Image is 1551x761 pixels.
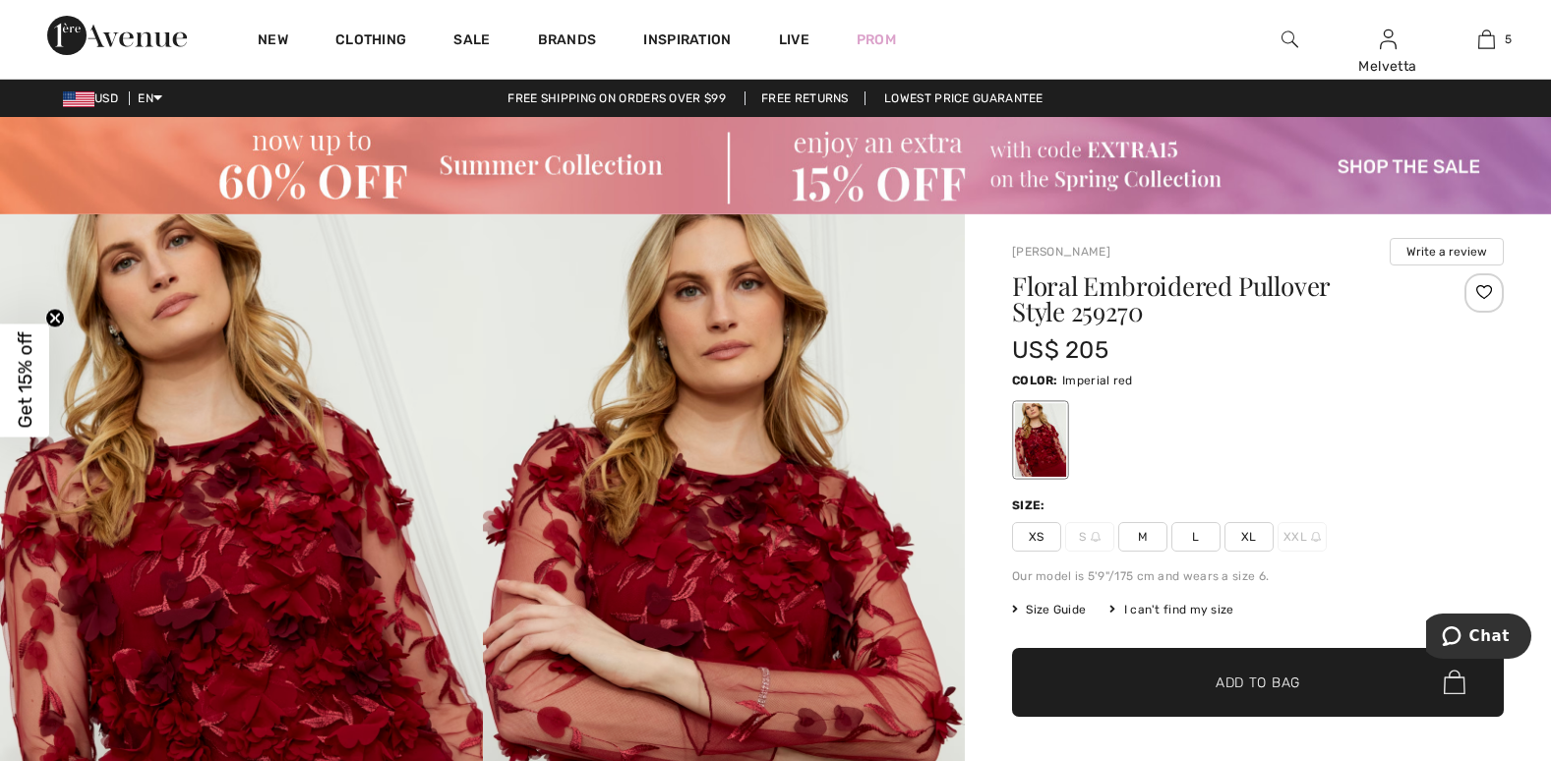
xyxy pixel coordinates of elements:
[1012,245,1110,259] a: [PERSON_NAME]
[1012,648,1504,717] button: Add to Bag
[14,332,36,429] span: Get 15% off
[47,16,187,55] img: 1ère Avenue
[1109,601,1233,618] div: I can't find my size
[492,91,742,105] a: Free shipping on orders over $99
[1282,28,1298,51] img: search the website
[1091,532,1101,542] img: ring-m.svg
[63,91,126,105] span: USD
[1438,28,1534,51] a: 5
[1012,273,1422,324] h1: Floral Embroidered Pullover Style 259270
[779,29,809,50] a: Live
[1012,374,1058,387] span: Color:
[335,31,406,52] a: Clothing
[1380,28,1397,51] img: My Info
[1380,29,1397,48] a: Sign In
[1311,532,1321,542] img: ring-m.svg
[868,91,1059,105] a: Lowest Price Guarantee
[1505,30,1512,48] span: 5
[745,91,865,105] a: Free Returns
[1216,672,1300,692] span: Add to Bag
[1171,522,1221,552] span: L
[1278,522,1327,552] span: XXL
[63,91,94,107] img: US Dollar
[1012,522,1061,552] span: XS
[1015,403,1066,477] div: Imperial red
[138,91,162,105] span: EN
[1118,522,1167,552] span: M
[45,309,65,328] button: Close teaser
[1390,238,1504,265] button: Write a review
[1426,614,1531,663] iframe: Opens a widget where you can chat to one of our agents
[1340,56,1436,77] div: Melvetta
[1012,336,1108,364] span: US$ 205
[643,31,731,52] span: Inspiration
[453,31,490,52] a: Sale
[538,31,597,52] a: Brands
[1065,522,1114,552] span: S
[1012,497,1049,514] div: Size:
[1224,522,1274,552] span: XL
[1062,374,1133,387] span: Imperial red
[1012,567,1504,585] div: Our model is 5'9"/175 cm and wears a size 6.
[857,29,896,50] a: Prom
[1012,601,1086,618] span: Size Guide
[1444,670,1465,695] img: Bag.svg
[258,31,288,52] a: New
[1478,28,1495,51] img: My Bag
